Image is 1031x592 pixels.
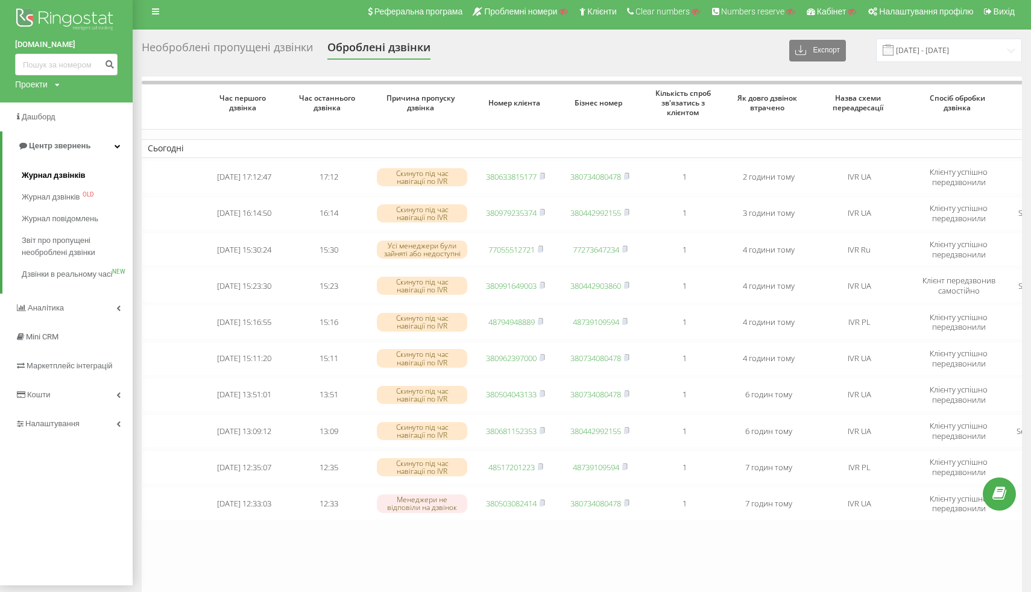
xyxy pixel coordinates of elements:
[727,342,811,376] td: 4 години тому
[202,378,286,412] td: [DATE] 13:51:01
[570,498,621,509] a: 380734080478
[811,269,907,303] td: IVR UA
[907,487,1010,520] td: Клієнту успішно передзвонили
[486,207,537,218] a: 380979235374
[382,93,463,112] span: Причина пропуску дзвінка
[286,233,371,266] td: 15:30
[570,171,621,182] a: 380734080478
[22,263,133,285] a: Дзвінки в реальному часіNEW
[22,268,112,280] span: Дзвінки в реальному часі
[483,98,548,108] span: Номер клієнта
[907,342,1010,376] td: Клієнту успішно передзвонили
[642,378,727,412] td: 1
[286,269,371,303] td: 15:23
[2,131,133,160] a: Центр звернень
[488,462,535,473] a: 48517201223
[286,305,371,339] td: 15:16
[570,426,621,436] a: 380442992155
[486,389,537,400] a: 380504043133
[377,458,467,476] div: Скинуто під час навігації по IVR
[486,280,537,291] a: 380991649003
[727,197,811,230] td: 3 години тому
[202,450,286,484] td: [DATE] 12:35:07
[286,160,371,194] td: 17:12
[15,54,118,75] input: Пошук за номером
[202,414,286,448] td: [DATE] 13:09:12
[642,160,727,194] td: 1
[907,414,1010,448] td: Клієнту успішно передзвонили
[907,160,1010,194] td: Клієнту успішно передзвонили
[22,165,133,186] a: Журнал дзвінків
[286,378,371,412] td: 13:51
[488,244,535,255] a: 77055512721
[22,230,133,263] a: Звіт про пропущені необроблені дзвінки
[811,160,907,194] td: IVR UA
[879,7,973,16] span: Налаштування профілю
[642,269,727,303] td: 1
[570,389,621,400] a: 380734080478
[377,494,467,512] div: Менеджери не відповіли на дзвінок
[817,7,847,16] span: Кабінет
[642,305,727,339] td: 1
[994,7,1015,16] span: Вихід
[573,316,619,327] a: 48739109594
[727,450,811,484] td: 7 годин тому
[573,462,619,473] a: 48739109594
[202,305,286,339] td: [DATE] 15:16:55
[907,197,1010,230] td: Клієнту успішно передзвонили
[811,487,907,520] td: IVR UA
[573,244,619,255] a: 77273647234
[811,342,907,376] td: IVR UA
[26,332,58,341] span: Mini CRM
[727,160,811,194] td: 2 години тому
[486,498,537,509] a: 380503082414
[22,213,98,225] span: Журнал повідомлень
[202,342,286,376] td: [DATE] 15:11:20
[29,141,90,150] span: Центр звернень
[28,303,64,312] span: Аналiтика
[642,233,727,266] td: 1
[486,171,537,182] a: 380633815177
[202,160,286,194] td: [DATE] 17:12:47
[727,233,811,266] td: 4 години тому
[202,269,286,303] td: [DATE] 15:23:30
[296,93,361,112] span: Час останнього дзвінка
[488,316,535,327] a: 48794948889
[486,426,537,436] a: 380681152353
[907,269,1010,303] td: Клієнт передзвонив самостійно
[736,93,801,112] span: Як довго дзвінок втрачено
[811,414,907,448] td: IVR UA
[811,233,907,266] td: IVR Ru
[327,41,430,60] div: Оброблені дзвінки
[570,280,621,291] a: 380442903860
[374,7,463,16] span: Реферальна програма
[567,98,632,108] span: Бізнес номер
[15,39,118,51] a: [DOMAIN_NAME]
[907,305,1010,339] td: Клієнту успішно передзвонили
[484,7,557,16] span: Проблемні номери
[811,197,907,230] td: IVR UA
[377,204,467,222] div: Скинуто під час навігації по IVR
[286,487,371,520] td: 12:33
[642,342,727,376] td: 1
[22,191,80,203] span: Журнал дзвінків
[202,487,286,520] td: [DATE] 12:33:03
[27,361,113,370] span: Маркетплейс інтеграцій
[652,89,717,117] span: Кількість спроб зв'язатись з клієнтом
[907,233,1010,266] td: Клієнту успішно передзвонили
[907,450,1010,484] td: Клієнту успішно передзвонили
[27,390,50,399] span: Кошти
[727,378,811,412] td: 6 годин тому
[570,353,621,364] a: 380734080478
[727,487,811,520] td: 7 годин тому
[377,241,467,259] div: Усі менеджери були зайняті або недоступні
[22,169,86,181] span: Журнал дзвінків
[811,378,907,412] td: IVR UA
[811,305,907,339] td: IVR PL
[635,7,690,16] span: Clear numbers
[587,7,617,16] span: Клієнти
[907,378,1010,412] td: Клієнту успішно передзвонили
[25,419,80,428] span: Налаштування
[377,313,467,331] div: Скинуто під час навігації по IVR
[727,414,811,448] td: 6 годин тому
